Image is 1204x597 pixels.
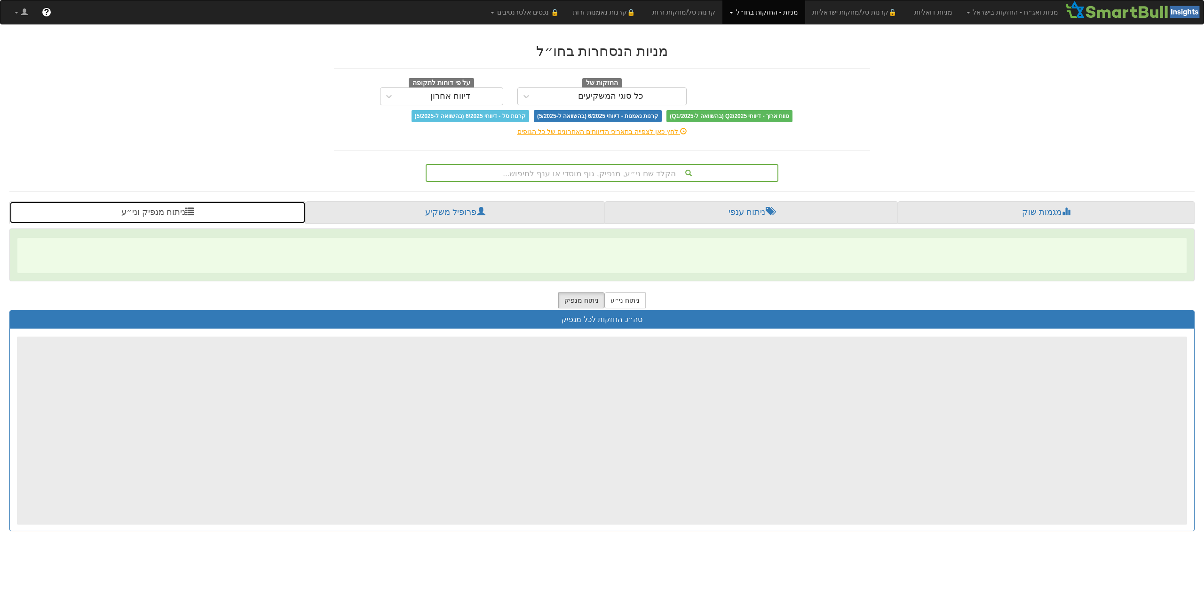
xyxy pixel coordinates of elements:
[427,165,777,181] div: הקלד שם ני״ע, מנפיק, גוף מוסדי או ענף לחיפוש...
[430,92,470,101] div: דיווח אחרון
[666,110,792,122] span: טווח ארוך - דיווחי Q2/2025 (בהשוואה ל-Q1/2025)
[959,0,1065,24] a: מניות ואג״ח - החזקות בישראל
[898,201,1195,224] a: מגמות שוק
[566,0,646,24] a: 🔒קרנות נאמנות זרות
[483,0,566,24] a: 🔒 נכסים אלטרנטיבים
[1065,0,1204,19] img: Smartbull
[578,92,643,101] div: כל סוגי המשקיעים
[604,292,646,308] button: ניתוח ני״ע
[327,127,877,136] div: לחץ כאן לצפייה בתאריכי הדיווחים האחרונים של כל הגופים
[558,292,605,308] button: ניתוח מנפיק
[805,0,907,24] a: 🔒קרנות סל/מחקות ישראליות
[534,110,662,122] span: קרנות נאמנות - דיווחי 6/2025 (בהשוואה ל-5/2025)
[35,0,58,24] a: ?
[582,78,622,88] span: החזקות של
[44,8,49,17] span: ?
[409,78,474,88] span: על פי דוחות לתקופה
[9,201,306,224] a: ניתוח מנפיק וני״ע
[605,201,898,224] a: ניתוח ענפי
[306,201,605,224] a: פרופיל משקיע
[722,0,805,24] a: מניות - החזקות בחו״ל
[17,315,1187,324] h3: סה״כ החזקות לכל מנפיק
[17,337,1187,525] span: ‌
[645,0,722,24] a: קרנות סל/מחקות זרות
[412,110,529,122] span: קרנות סל - דיווחי 6/2025 (בהשוואה ל-5/2025)
[17,238,1187,273] span: ‌
[334,43,870,59] h2: מניות הנסחרות בחו״ל
[907,0,959,24] a: מניות דואליות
